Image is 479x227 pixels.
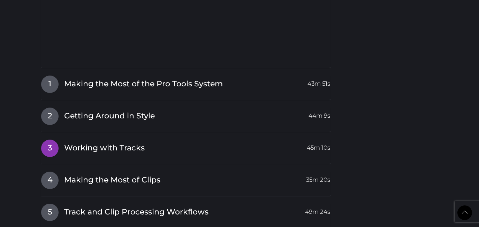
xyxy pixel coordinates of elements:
[457,205,472,220] a: Back to Top
[41,107,330,122] a: 2Getting Around in Style44m 9s
[41,204,59,221] span: 5
[64,207,208,218] span: Track and Clip Processing Workflows
[41,172,59,189] span: 4
[41,203,330,218] a: 5Track and Clip Processing Workflows49m 24s
[306,172,330,184] span: 35m 20s
[307,76,330,88] span: 43m 51s
[309,108,330,120] span: 44m 9s
[305,204,330,216] span: 49m 24s
[307,140,330,152] span: 45m 10s
[64,143,145,154] span: Working with Tracks
[41,139,330,154] a: 3Working with Tracks45m 10s
[64,111,155,122] span: Getting Around in Style
[41,140,59,157] span: 3
[41,108,59,125] span: 2
[64,175,160,186] span: Making the Most of Clips
[41,76,59,93] span: 1
[64,79,223,89] span: Making the Most of the Pro Tools System
[41,171,330,186] a: 4Making the Most of Clips35m 20s
[41,75,330,90] a: 1Making the Most of the Pro Tools System43m 51s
